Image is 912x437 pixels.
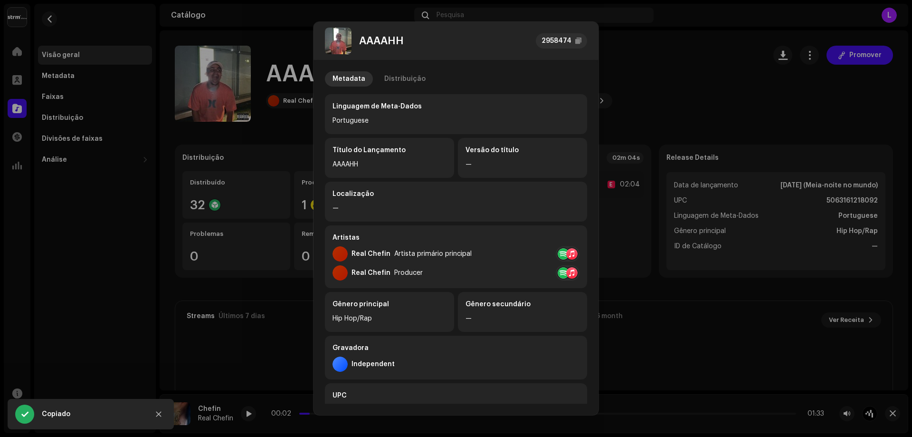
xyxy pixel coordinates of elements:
[149,405,168,424] button: Close
[42,408,142,420] div: Copiado
[332,313,446,324] div: Hip Hop/Rap
[332,146,446,155] div: Título do Lançamento
[332,233,579,243] div: Artistas
[332,203,579,214] div: —
[394,269,423,277] div: Producer
[325,28,351,54] img: de72de2d-ef02-4e1b-96c1-d95f8904885e
[332,115,579,126] div: Portuguese
[465,313,579,324] div: —
[332,391,579,400] div: UPC
[465,159,579,170] div: —
[384,71,426,87] div: Distribuição
[541,35,571,47] div: 2958474
[465,300,579,309] div: Gênero secundário
[332,189,579,199] div: Localização
[332,343,579,353] div: Gravadora
[332,159,446,170] div: AAAAHH
[465,146,579,155] div: Versão do título
[351,360,395,368] div: Independent
[332,71,365,87] div: Metadata
[332,300,446,309] div: Gênero principal
[351,250,390,258] div: Real Chefin
[394,250,472,258] div: Artista primário principal
[332,102,579,111] div: Linguagem de Meta-Dados
[359,35,404,47] div: AAAAHH
[351,269,390,277] div: Real Chefin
